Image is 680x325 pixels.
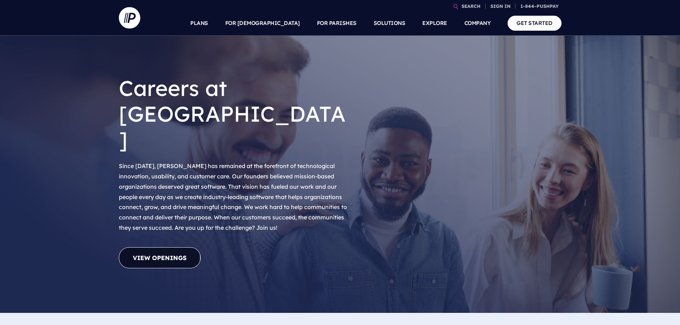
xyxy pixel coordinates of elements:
span: Since [DATE], [PERSON_NAME] has remained at the forefront of technological innovation, usability,... [119,162,347,231]
a: FOR PARISHES [317,11,357,36]
a: COMPANY [464,11,491,36]
h1: Careers at [GEOGRAPHIC_DATA] [119,70,351,158]
a: FOR [DEMOGRAPHIC_DATA] [225,11,300,36]
a: View Openings [119,247,201,268]
a: EXPLORE [422,11,447,36]
a: SOLUTIONS [374,11,406,36]
a: GET STARTED [508,16,561,30]
a: PLANS [190,11,208,36]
